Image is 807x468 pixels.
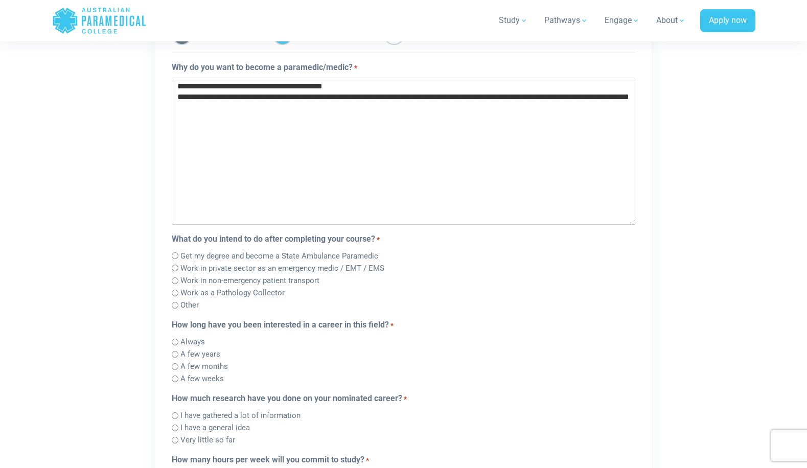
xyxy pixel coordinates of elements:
label: I have gathered a lot of information [180,410,301,422]
label: Very little so far [180,434,235,446]
a: Study [493,6,534,35]
label: A few months [180,361,228,372]
label: A few weeks [180,373,224,385]
label: Always [180,336,205,348]
label: A few years [180,348,220,360]
a: Pathways [538,6,594,35]
label: Work as a Pathology Collector [180,287,285,299]
label: I have a general idea [180,422,250,434]
legend: How many hours per week will you commit to study? [172,454,635,466]
span: 1 [172,25,192,45]
a: Apply now [700,9,755,33]
label: Get my degree and become a State Ambulance Paramedic [180,250,378,262]
a: Australian Paramedical College [52,4,147,37]
label: Why do you want to become a paramedic/medic? [172,61,357,74]
legend: How much research have you done on your nominated career? [172,392,635,405]
legend: How long have you been interested in a career in this field? [172,319,635,331]
label: Work in non-emergency patient transport [180,275,319,287]
legend: What do you intend to do after completing your course? [172,233,635,245]
a: Engage [598,6,646,35]
label: Work in private sector as an emergency medic / EMT / EMS [180,263,384,274]
label: Other [180,299,199,311]
a: About [650,6,692,35]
